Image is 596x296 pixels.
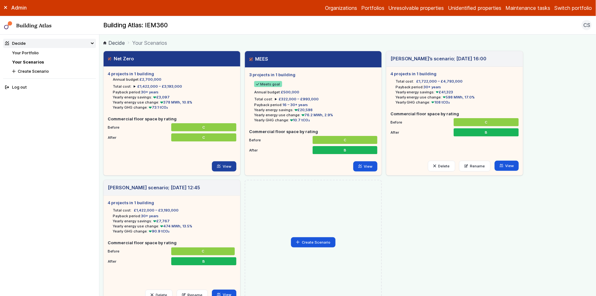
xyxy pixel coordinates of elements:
[108,256,236,264] li: After
[113,95,236,100] li: Yearly energy savings:
[396,100,519,105] li: Yearly GHG change:
[428,161,455,172] button: Delete
[254,102,377,107] li: Payback period:
[459,161,491,172] a: Rename
[582,20,592,30] button: CS
[448,4,502,12] a: Unidentified properties
[291,237,335,247] button: Create Scenario
[113,208,132,213] h6: Total cost:
[344,138,346,143] span: C
[390,71,519,77] h5: 4 projects in 1 building
[108,122,236,130] li: Before
[134,84,182,89] summary: £1,422,000 – £3,193,000
[141,90,159,94] span: 30+ years
[254,112,377,118] li: Yearly energy use change:
[390,117,519,125] li: Before
[254,118,377,123] li: Yearly GHG change:
[113,77,236,82] li: Annual budget:
[416,79,463,84] span: £1,722,000 – £4,793,000
[353,161,378,172] a: View
[396,79,414,84] h6: Total cost:
[294,108,313,112] span: £20,598
[396,90,519,95] li: Yearly energy savings:
[495,161,519,171] a: View
[134,208,179,213] span: £1,422,000 – £3,193,000
[113,84,132,89] h6: Total cost:
[430,100,450,104] span: 108 tCO₂
[4,21,12,30] img: main-0bbd2752.svg
[583,21,590,29] span: CS
[108,246,236,254] li: Before
[113,229,236,234] li: Yearly GHG change:
[10,67,96,76] button: Create Scenario
[113,105,236,110] li: Yearly GHG change:
[103,21,168,30] h2: Building Atlas: IEM360
[138,84,182,89] span: £1,422,000 – £3,193,000
[505,4,550,12] a: Maintenance tasks
[113,213,236,219] li: Payback period:
[390,111,519,117] h5: Commercial floor space by rating
[289,118,310,122] span: 10.7 tCO₂
[254,107,377,112] li: Yearly energy savings:
[113,100,236,105] li: Yearly energy use change:
[396,95,519,100] li: Yearly energy use change:
[254,90,377,95] li: Annual budget:
[152,95,170,99] span: £3,097
[132,39,167,47] span: Your Scenarios
[108,116,236,122] h5: Commercial floor space by rating
[282,103,308,107] span: 16 – 30+ years
[442,95,475,99] span: 598 MWh, 17.0%
[108,55,134,62] h3: Net Zero
[212,161,236,172] a: View
[159,100,192,104] span: 378 MWh, 10.8%
[148,229,170,233] span: 90.9 tCO₂
[139,77,161,82] span: £2,700,000
[249,56,268,63] h3: MEES
[141,214,159,218] span: 30+ years
[3,39,96,48] summary: Decide
[249,145,377,153] li: After
[108,132,236,140] li: After
[249,135,377,143] li: Before
[152,219,170,223] span: £7,767
[485,130,488,135] span: B
[108,71,236,77] h5: 4 projects in 1 building
[279,97,319,101] span: £322,000 – £993,000
[390,127,519,135] li: After
[148,105,168,110] span: 73.1 tCO₂
[485,120,488,125] span: C
[113,219,236,224] li: Yearly energy savings:
[301,113,333,117] span: 76.2 MWh, 2.9%
[325,4,357,12] a: Organizations
[103,39,125,47] a: Decide
[390,55,487,62] h3: [PERSON_NAME]’s scenario; [DATE] 16:00
[202,249,205,254] span: C
[202,259,205,264] span: B
[254,81,282,87] span: Meets goal
[202,135,205,140] span: C
[435,90,453,94] span: £41,323
[108,200,236,206] h5: 4 projects in 1 building
[554,4,592,12] button: Switch portfolio
[361,4,384,12] a: Portfolios
[202,125,205,130] span: C
[113,90,236,95] li: Payback period:
[3,83,96,92] button: Log out
[396,84,519,90] li: Payback period:
[159,224,192,228] span: 474 MWh, 13.5%
[113,224,236,229] li: Yearly energy use change:
[12,50,39,55] a: Your Portfolio
[249,72,377,78] h5: 3 projects in 1 building
[344,148,346,153] span: B
[275,97,319,102] summary: £322,000 – £993,000
[5,40,26,46] div: Decide
[108,184,200,191] h3: [PERSON_NAME] scenario; [DATE] 12:45
[12,60,44,64] a: Your Scenarios
[389,4,444,12] a: Unresolvable properties
[281,90,299,94] span: £500,000
[108,240,236,246] h5: Commercial floor space by rating
[424,85,441,89] span: 30+ years
[249,129,377,135] h5: Commercial floor space by rating
[254,97,273,102] h6: Total cost:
